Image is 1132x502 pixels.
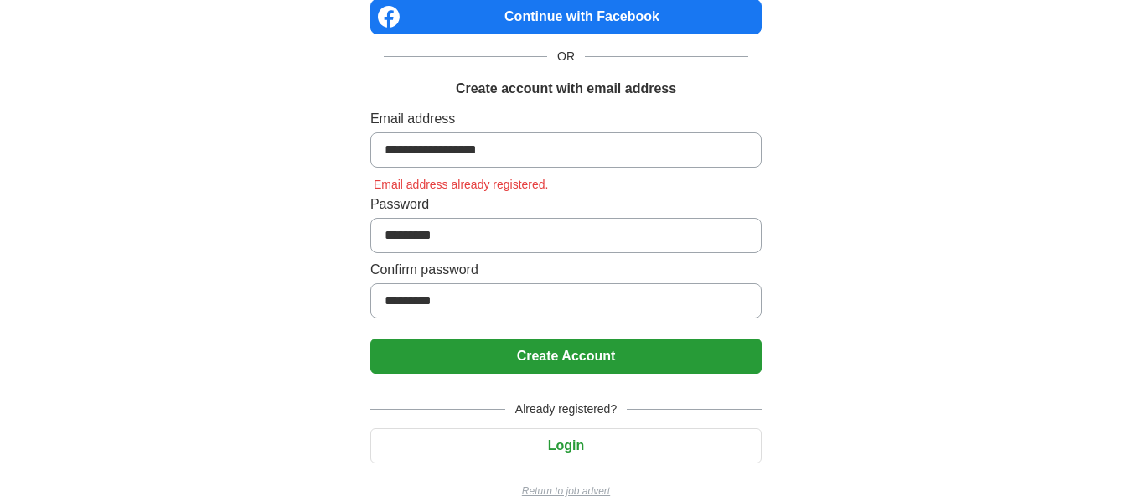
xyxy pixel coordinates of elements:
label: Email address [370,109,762,129]
span: Already registered? [505,401,627,418]
a: Return to job advert [370,484,762,499]
span: OR [547,48,585,65]
a: Login [370,438,762,453]
label: Password [370,194,762,215]
label: Confirm password [370,260,762,280]
button: Create Account [370,339,762,374]
button: Login [370,428,762,463]
h1: Create account with email address [456,79,676,99]
span: Email address already registered. [370,178,552,191]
